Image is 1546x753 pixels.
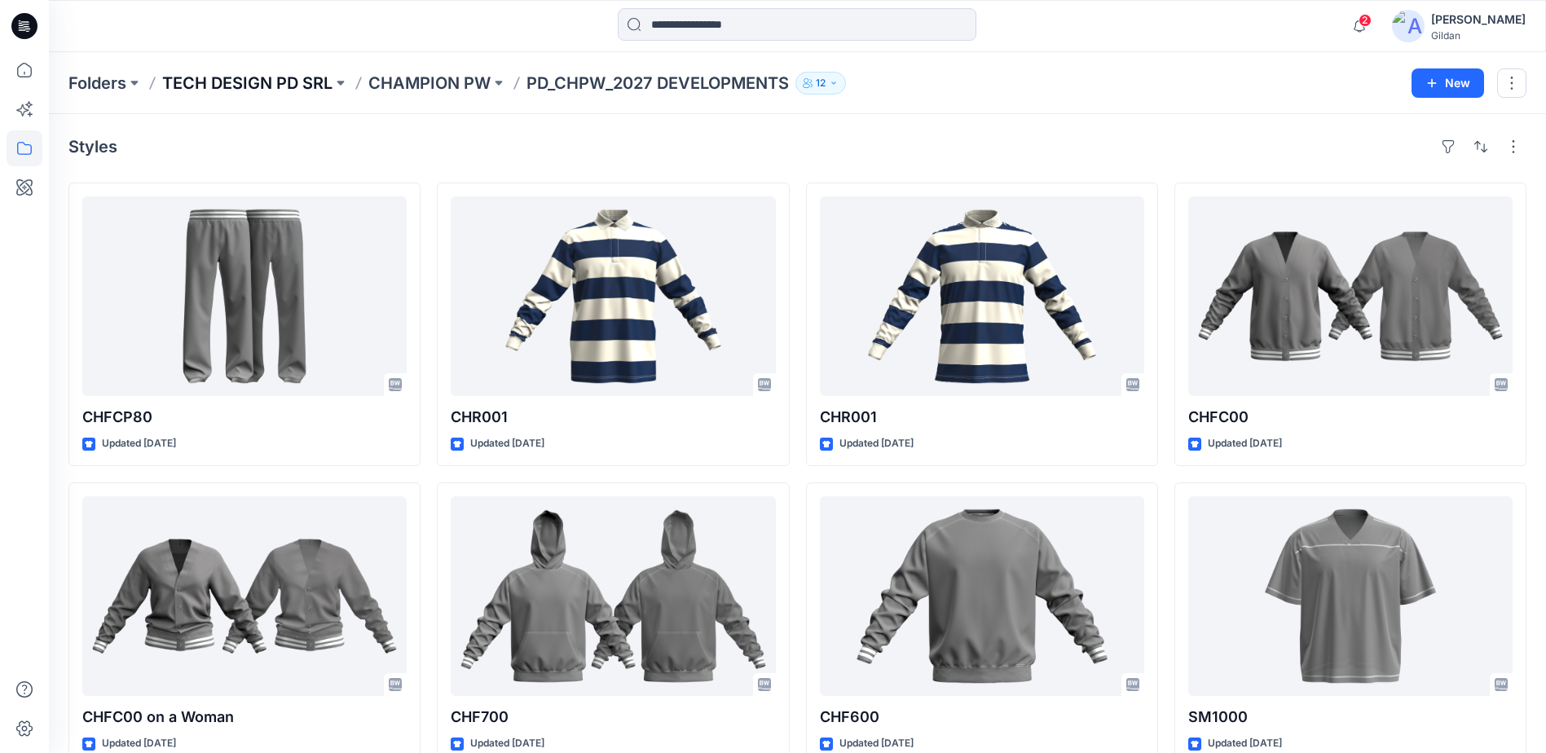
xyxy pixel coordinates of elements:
[839,435,914,452] p: Updated [DATE]
[1188,406,1513,429] p: CHFC00
[102,435,176,452] p: Updated [DATE]
[820,406,1144,429] p: CHR001
[451,706,775,729] p: CHF700
[1208,435,1282,452] p: Updated [DATE]
[82,496,407,696] a: CHFC00 on a Woman
[1431,29,1526,42] div: Gildan
[816,74,826,92] p: 12
[102,735,176,752] p: Updated [DATE]
[82,706,407,729] p: CHFC00 on a Woman
[368,72,491,95] a: CHAMPION PW
[1431,10,1526,29] div: [PERSON_NAME]
[1188,496,1513,696] a: SM1000
[795,72,846,95] button: 12
[1392,10,1425,42] img: avatar
[820,706,1144,729] p: CHF600
[451,406,775,429] p: CHR001
[1188,196,1513,396] a: CHFC00
[1188,706,1513,729] p: SM1000
[1359,14,1372,27] span: 2
[526,72,789,95] p: PD_CHPW_2027 DEVELOPMENTS
[470,735,544,752] p: Updated [DATE]
[1412,68,1484,98] button: New
[68,137,117,156] h4: Styles
[68,72,126,95] a: Folders
[470,435,544,452] p: Updated [DATE]
[820,496,1144,696] a: CHF600
[820,196,1144,396] a: CHR001
[451,496,775,696] a: CHF700
[1208,735,1282,752] p: Updated [DATE]
[162,72,333,95] a: TECH DESIGN PD SRL
[82,406,407,429] p: CHFCP80
[451,196,775,396] a: CHR001
[82,196,407,396] a: CHFCP80
[839,735,914,752] p: Updated [DATE]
